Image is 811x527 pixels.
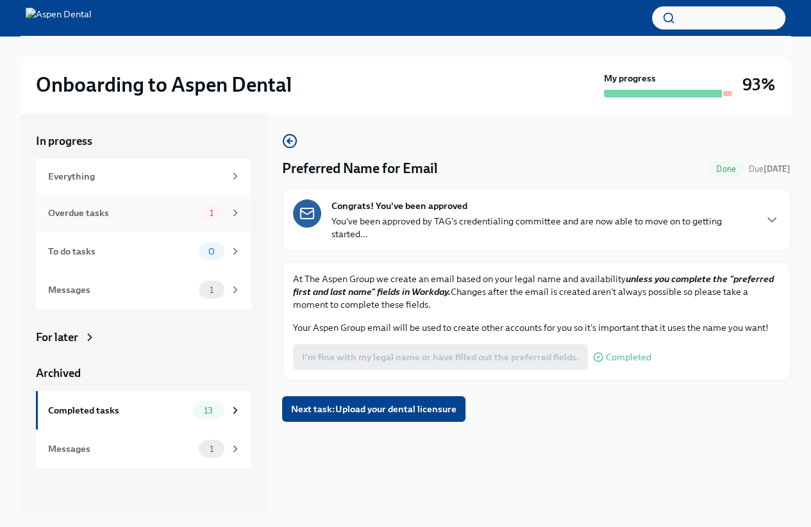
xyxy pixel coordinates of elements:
p: You've been approved by TAG's credentialing committee and are now able to move on to getting star... [331,215,754,240]
strong: Congrats! You've been approved [331,199,467,212]
span: Next task : Upload your dental licensure [291,403,456,415]
h2: Onboarding to Aspen Dental [36,72,292,97]
a: Everything [36,159,251,194]
h3: 93% [742,73,775,96]
div: To do tasks [48,244,194,258]
div: Messages [48,442,194,456]
a: Completed tasks13 [36,391,251,430]
span: 13 [196,406,221,415]
a: Messages1 [36,430,251,468]
div: Completed tasks [48,403,187,417]
p: Your Aspen Group email will be used to create other accounts for you so it's important that it us... [293,321,780,334]
span: 0 [201,247,222,256]
h4: Preferred Name for Email [282,159,438,178]
a: In progress [36,133,251,149]
span: August 26th, 2025 10:00 [749,163,790,175]
button: Next task:Upload your dental licensure [282,396,465,422]
div: Messages [48,283,194,297]
strong: My progress [604,72,656,85]
p: At The Aspen Group we create an email based on your legal name and availability Changes after the... [293,272,780,311]
span: Done [708,164,744,174]
a: To do tasks0 [36,232,251,271]
span: 1 [202,208,221,218]
a: Overdue tasks1 [36,194,251,232]
span: Due [749,164,790,174]
div: For later [36,330,78,345]
span: 1 [202,444,221,454]
img: Aspen Dental [26,8,92,28]
span: Completed [606,353,651,362]
a: For later [36,330,251,345]
div: Overdue tasks [48,206,194,220]
div: Everything [48,169,224,183]
a: Messages1 [36,271,251,309]
a: Archived [36,365,251,381]
span: 1 [202,285,221,295]
strong: [DATE] [764,164,790,174]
